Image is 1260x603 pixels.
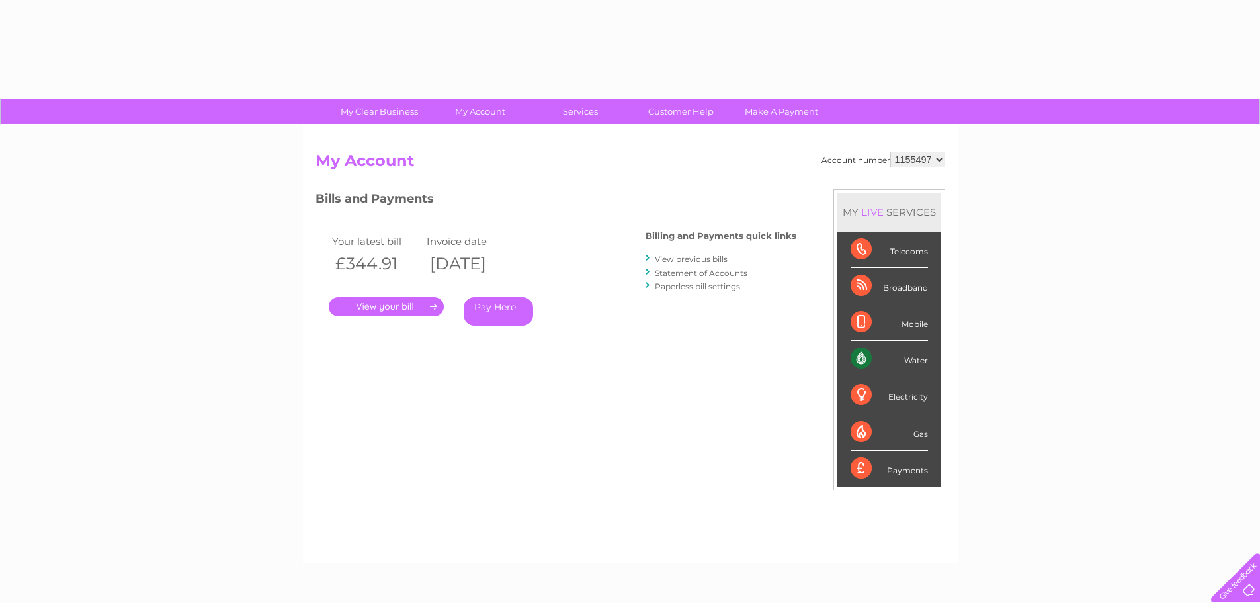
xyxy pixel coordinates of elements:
a: . [329,297,444,316]
td: Your latest bill [329,232,424,250]
a: My Clear Business [325,99,434,124]
div: Broadband [851,268,928,304]
a: My Account [425,99,534,124]
td: Invoice date [423,232,519,250]
div: Water [851,341,928,377]
a: Make A Payment [727,99,836,124]
div: MY SERVICES [837,193,941,231]
a: Statement of Accounts [655,268,747,278]
a: Pay Here [464,297,533,326]
div: LIVE [859,206,886,218]
th: £344.91 [329,250,424,277]
a: Paperless bill settings [655,281,740,291]
div: Account number [821,152,945,167]
div: Telecoms [851,232,928,268]
th: [DATE] [423,250,519,277]
h2: My Account [315,152,945,177]
a: Services [526,99,635,124]
h4: Billing and Payments quick links [646,231,796,241]
div: Mobile [851,304,928,341]
div: Electricity [851,377,928,414]
a: View previous bills [655,254,728,264]
h3: Bills and Payments [315,189,796,212]
div: Gas [851,414,928,451]
div: Payments [851,451,928,487]
a: Customer Help [626,99,735,124]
